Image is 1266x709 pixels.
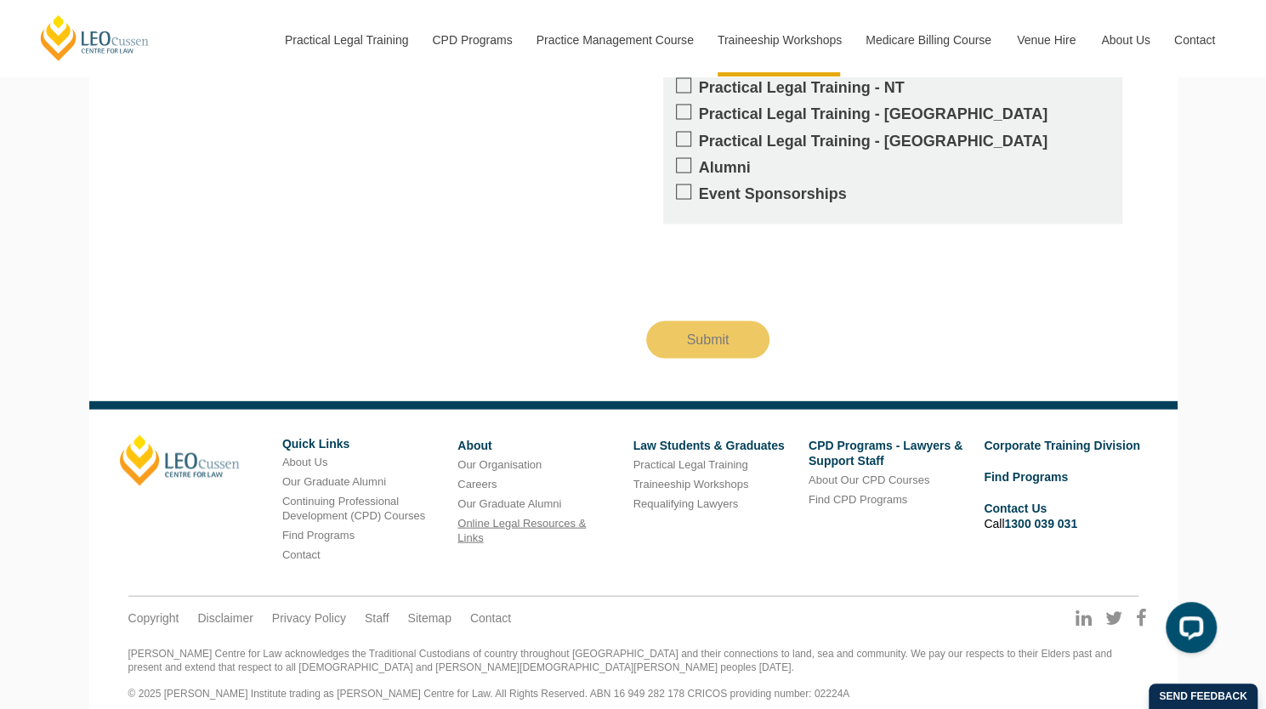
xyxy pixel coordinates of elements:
[1004,3,1088,77] a: Venue Hire
[470,610,511,625] a: Contact
[282,437,445,450] h6: Quick Links
[676,104,1110,123] label: Practical Legal Training - [GEOGRAPHIC_DATA]
[646,237,905,303] iframe: reCAPTCHA
[1004,516,1077,530] a: 1300 039 031
[457,516,586,543] a: Online Legal Resources & Links
[282,547,321,560] a: Contact
[128,647,1138,700] div: [PERSON_NAME] Centre for Law acknowledges the Traditional Custodians of country throughout [GEOGR...
[1161,3,1228,77] a: Contact
[633,438,784,451] a: Law Students & Graduates
[633,496,738,509] a: Requalifying Lawyers
[282,528,355,541] a: Find Programs
[676,157,1110,177] label: Alumni
[676,77,1110,97] label: Practical Legal Training - NT
[272,3,420,77] a: Practical Legal Training
[272,610,346,625] a: Privacy Policy
[633,457,747,470] a: Practical Legal Training
[524,3,705,77] a: Practice Management Course
[457,496,561,509] a: Our Graduate Alumni
[633,477,748,490] a: Traineeship Workshops
[676,184,1110,203] label: Event Sponsorships
[705,3,853,77] a: Traineeship Workshops
[282,455,327,468] a: About Us
[120,434,240,485] a: [PERSON_NAME]
[197,610,253,625] a: Disclaimer
[282,474,386,487] a: Our Graduate Alumni
[809,438,962,467] a: CPD Programs - Lawyers & Support Staff
[1152,595,1223,666] iframe: LiveChat chat widget
[419,3,523,77] a: CPD Programs
[646,320,770,358] input: Submit
[984,469,1068,483] a: Find Programs
[984,497,1146,533] li: Call
[457,477,497,490] a: Careers
[457,438,491,451] a: About
[407,610,451,625] a: Sitemap
[38,14,151,62] a: [PERSON_NAME] Centre for Law
[1088,3,1161,77] a: About Us
[457,457,542,470] a: Our Organisation
[853,3,1004,77] a: Medicare Billing Course
[282,494,425,521] a: Continuing Professional Development (CPD) Courses
[809,492,907,505] a: Find CPD Programs
[676,131,1110,150] label: Practical Legal Training - [GEOGRAPHIC_DATA]
[365,610,389,625] a: Staff
[809,473,929,485] a: About Our CPD Courses
[128,610,179,625] a: Copyright
[984,501,1047,514] a: Contact Us
[984,438,1140,451] a: Corporate Training Division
